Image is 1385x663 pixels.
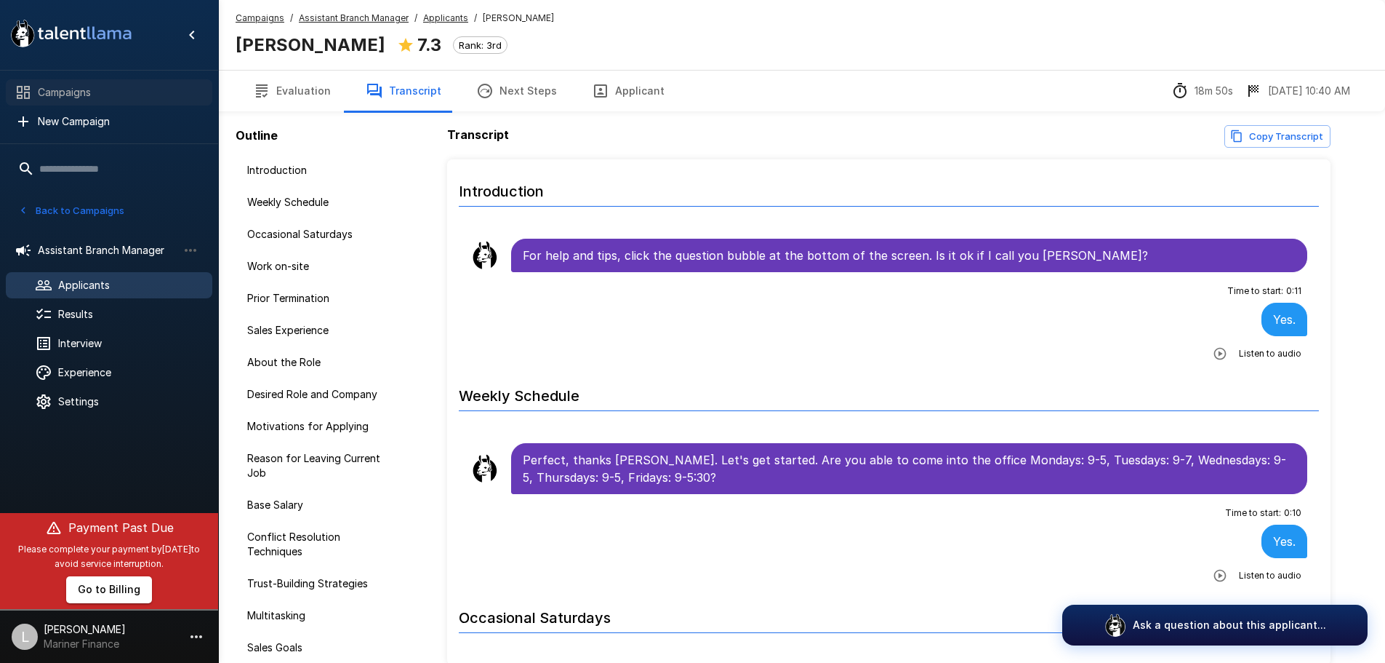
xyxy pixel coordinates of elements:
[1273,533,1296,550] p: Yes.
[459,373,1320,411] h6: Weekly Schedule
[459,595,1320,633] h6: Occasional Saturdays
[236,349,404,376] div: About the Role
[236,221,404,247] div: Occasional Saturdays
[236,285,404,311] div: Prior Termination
[1273,311,1296,328] p: Yes.
[236,635,404,661] div: Sales Goals
[247,419,393,434] span: Motivations for Applying
[247,498,393,512] span: Base Salary
[236,381,404,408] div: Desired Role and Company
[1268,84,1350,98] p: [DATE] 10:40 AM
[247,640,393,655] span: Sales Goals
[247,451,393,480] span: Reason for Leaving Current Job
[247,323,393,338] span: Sales Experience
[1284,506,1301,520] span: 0 : 10
[247,291,393,306] span: Prior Termination
[236,157,404,183] div: Introduction
[574,71,682,111] button: Applicant
[236,492,404,518] div: Base Salary
[247,195,393,210] span: Weekly Schedule
[247,576,393,591] span: Trust-Building Strategies
[236,34,385,55] b: [PERSON_NAME]
[236,603,404,629] div: Multitasking
[1225,506,1281,520] span: Time to start :
[1104,614,1127,637] img: logo_glasses@2x.png
[459,71,574,111] button: Next Steps
[454,39,507,51] span: Rank: 3rd
[414,11,417,25] span: /
[1171,82,1233,100] div: The time between starting and completing the interview
[290,11,293,25] span: /
[1062,605,1368,646] button: Ask a question about this applicant...
[348,71,459,111] button: Transcript
[236,71,348,111] button: Evaluation
[236,12,284,23] u: Campaigns
[236,253,404,279] div: Work on-site
[474,11,477,25] span: /
[483,11,554,25] span: [PERSON_NAME]
[247,227,393,242] span: Occasional Saturdays
[470,454,499,483] img: llama_clean.png
[1245,82,1350,100] div: The date and time when the interview was completed
[236,571,404,597] div: Trust-Building Strategies
[423,12,468,23] u: Applicants
[1239,346,1301,361] span: Listen to audio
[1133,618,1326,632] p: Ask a question about this applicant...
[470,241,499,270] img: llama_clean.png
[1227,284,1283,298] span: Time to start :
[299,12,409,23] u: Assistant Branch Manager
[247,259,393,274] span: Work on-site
[247,163,393,178] span: Introduction
[247,608,393,623] span: Multitasking
[1195,84,1233,98] p: 18m 50s
[236,413,404,440] div: Motivations for Applying
[247,387,393,402] span: Desired Role and Company
[236,524,404,565] div: Conflict Resolution Techniques
[1239,568,1301,583] span: Listen to audio
[417,34,441,55] b: 7.3
[236,317,404,344] div: Sales Experience
[459,168,1320,207] h6: Introduction
[247,530,393,559] span: Conflict Resolution Techniques
[236,189,404,215] div: Weekly Schedule
[447,127,509,142] b: Transcript
[523,247,1296,264] p: For help and tips, click the question bubble at the bottom of the screen. Is it ok if I call you ...
[523,451,1296,486] p: Perfect, thanks [PERSON_NAME]. Let's get started. Are you able to come into the office Mondays: 9...
[247,355,393,370] span: About the Role
[1286,284,1301,298] span: 0 : 11
[236,445,404,486] div: Reason for Leaving Current Job
[1224,125,1330,148] button: Copy transcript
[236,128,278,143] b: Outline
